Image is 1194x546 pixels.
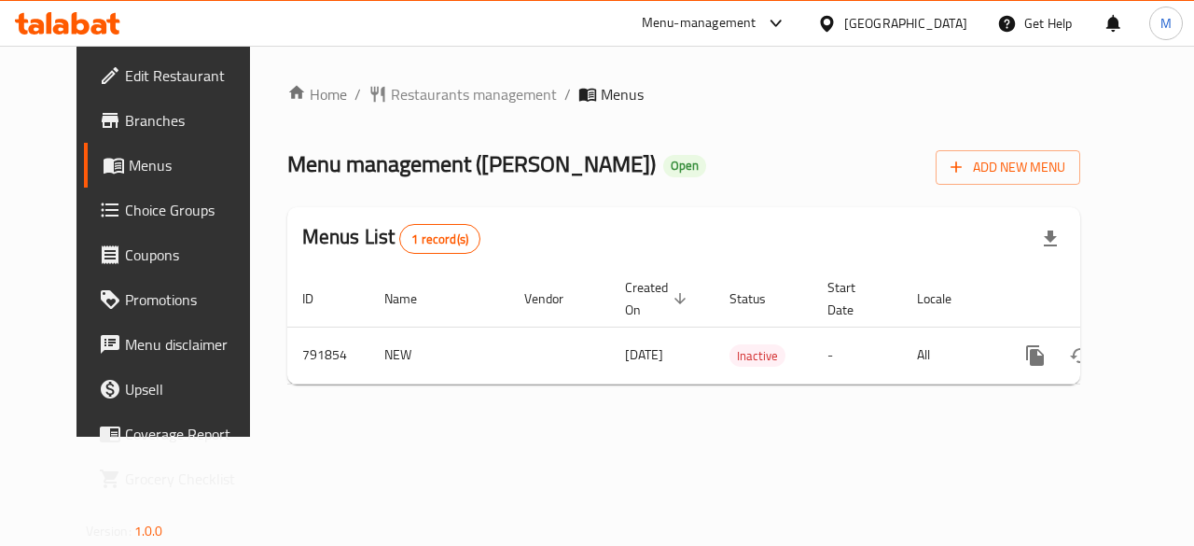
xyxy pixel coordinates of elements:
a: Menu disclaimer [84,322,276,367]
span: 1 record(s) [400,231,479,248]
span: Start Date [827,276,880,321]
span: M [1160,13,1172,34]
span: Vendor [524,287,588,310]
span: Created On [625,276,692,321]
span: Menus [129,154,261,176]
div: Inactive [729,344,785,367]
nav: breadcrumb [287,83,1081,105]
span: Edit Restaurant [125,64,261,87]
a: Home [287,83,347,105]
td: NEW [369,327,509,384]
span: Menu disclaimer [125,333,261,356]
td: All [902,327,998,384]
button: Add New Menu [936,150,1080,185]
span: Status [729,287,790,310]
a: Coupons [84,232,276,277]
span: Menu management ( [PERSON_NAME] ) [287,143,656,185]
li: / [564,83,571,105]
a: Edit Restaurant [84,53,276,98]
a: Upsell [84,367,276,412]
td: 791854 [287,327,369,384]
div: [GEOGRAPHIC_DATA] [844,13,967,34]
a: Restaurants management [368,83,557,105]
a: Menus [84,143,276,188]
span: Version: [86,519,132,543]
span: Promotions [125,288,261,311]
span: Name [384,287,441,310]
div: Export file [1028,217,1073,261]
a: Choice Groups [84,188,276,232]
span: [DATE] [625,343,663,367]
div: Total records count [399,224,480,254]
a: Promotions [84,277,276,322]
span: Restaurants management [391,83,557,105]
span: Upsell [125,378,261,400]
a: Grocery Checklist [84,456,276,501]
span: Coverage Report [125,423,261,445]
span: Locale [917,287,976,310]
div: Open [663,155,706,177]
span: Coupons [125,244,261,266]
span: Choice Groups [125,199,261,221]
span: Open [663,158,706,174]
button: Change Status [1058,333,1103,378]
span: ID [302,287,338,310]
span: Inactive [729,345,785,367]
span: 1.0.0 [134,519,163,543]
span: Menus [601,83,644,105]
span: Add New Menu [951,156,1065,179]
a: Branches [84,98,276,143]
li: / [354,83,361,105]
button: more [1013,333,1058,378]
td: - [812,327,902,384]
div: Menu-management [642,12,757,35]
span: Branches [125,109,261,132]
a: Coverage Report [84,412,276,456]
span: Grocery Checklist [125,468,261,490]
h2: Menus List [302,223,480,254]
